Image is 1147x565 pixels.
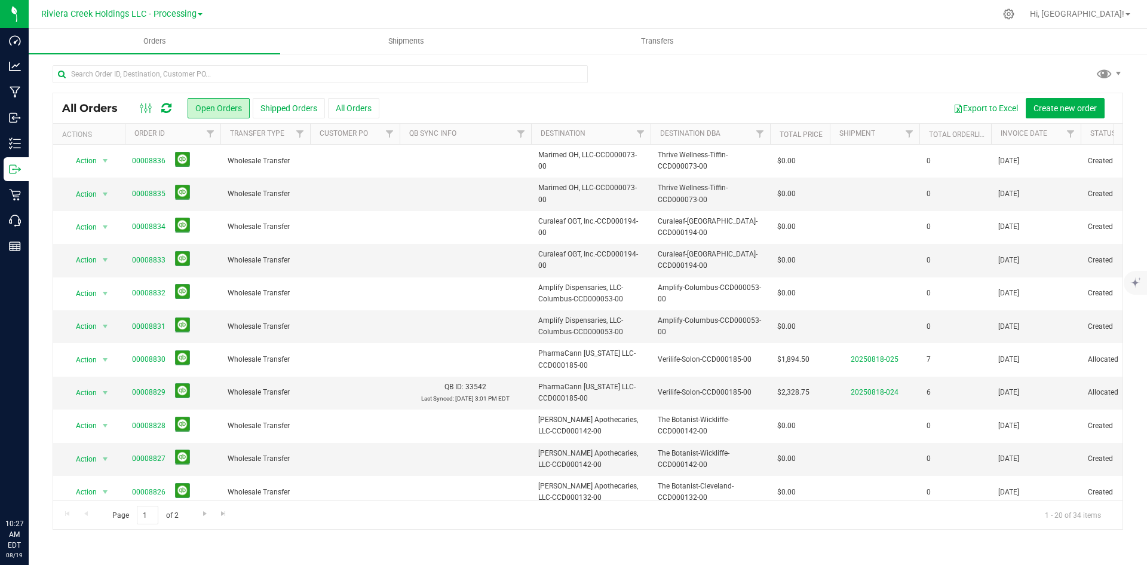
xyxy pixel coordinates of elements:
span: The Botanist-Cleveland-CCD000132-00 [658,481,763,503]
a: Invoice Date [1001,129,1047,138]
iframe: Resource center [12,469,48,505]
a: Filter [1061,124,1081,144]
span: $1,894.50 [777,354,809,365]
span: 0 [927,453,931,465]
span: Action [65,252,97,268]
input: Search Order ID, Destination, Customer PO... [53,65,588,83]
span: [DATE] [998,387,1019,398]
inline-svg: Retail [9,189,21,201]
span: Action [65,152,97,169]
span: Marimed OH, LLC-CCD000073-00 [538,149,643,172]
span: 0 [927,420,931,432]
span: [PERSON_NAME] Apothecaries, LLC-CCD000142-00 [538,414,643,437]
span: [DATE] [998,221,1019,233]
a: Filter [511,124,531,144]
inline-svg: Analytics [9,60,21,72]
span: $0.00 [777,155,796,167]
span: [DATE] [998,188,1019,200]
a: Transfers [532,29,783,54]
a: Transfer Type [230,129,284,138]
span: Amplify Dispensaries, LLC-Columbus-CCD000053-00 [538,315,643,338]
span: select [98,451,113,468]
a: Filter [201,124,220,144]
span: Wholesale Transfer [228,387,303,398]
span: The Botanist-Wickliffe-CCD000142-00 [658,414,763,437]
span: Amplify-Columbus-CCD000053-00 [658,315,763,338]
span: $0.00 [777,321,796,332]
span: The Botanist-Wickliffe-CCD000142-00 [658,448,763,471]
a: QB Sync Info [409,129,456,138]
a: 00008829 [132,387,165,398]
span: 0 [927,188,931,200]
span: 0 [927,221,931,233]
span: Wholesale Transfer [228,155,303,167]
span: Amplify Dispensaries, LLC-Columbus-CCD000053-00 [538,282,643,305]
span: select [98,285,113,302]
span: select [98,318,113,335]
span: [DATE] [998,321,1019,332]
span: Create new order [1033,103,1097,113]
a: 00008834 [132,221,165,233]
a: Go to the last page [215,506,232,522]
span: [PERSON_NAME] Apothecaries, LLC-CCD000132-00 [538,481,643,503]
span: select [98,219,113,236]
div: Manage settings [1001,8,1016,20]
span: select [98,484,113,500]
span: Curaleaf OGT, Inc.-CCD000194-00 [538,249,643,271]
a: 00008831 [132,321,165,332]
span: Action [65,318,97,335]
span: Wholesale Transfer [228,354,303,365]
inline-svg: Inbound [9,112,21,124]
span: select [98,186,113,203]
span: [DATE] [998,420,1019,432]
span: 1 - 20 of 34 items [1035,506,1111,524]
span: Marimed OH, LLC-CCD000073-00 [538,182,643,205]
span: 6 [927,387,931,398]
inline-svg: Call Center [9,215,21,227]
a: 20250818-024 [851,388,898,396]
span: 0 [927,288,931,299]
span: $0.00 [777,221,796,233]
span: Wholesale Transfer [228,255,303,266]
span: Action [65,484,97,500]
a: 20250818-025 [851,355,898,364]
span: Action [65,219,97,236]
a: Filter [750,124,770,144]
span: 0 [927,487,931,498]
inline-svg: Inventory [9,138,21,149]
span: Action [65,384,97,401]
span: Riviera Creek Holdings LLC - Processing [41,9,197,19]
span: select [98,152,113,169]
span: select [98,352,113,368]
span: 0 [927,321,931,332]
span: Curaleaf-[GEOGRAPHIC_DATA]-CCD000194-00 [658,216,763,239]
inline-svg: Outbound [9,163,21,175]
span: Wholesale Transfer [228,420,303,432]
span: Action [65,186,97,203]
span: [DATE] [998,453,1019,465]
span: [DATE] 3:01 PM EDT [455,395,510,402]
a: 00008827 [132,453,165,465]
span: Wholesale Transfer [228,321,303,332]
span: $0.00 [777,288,796,299]
span: Action [65,417,97,434]
span: [DATE] [998,255,1019,266]
a: Go to the next page [196,506,213,522]
span: $0.00 [777,420,796,432]
button: Export to Excel [946,98,1026,118]
inline-svg: Dashboard [9,35,21,47]
a: 00008835 [132,188,165,200]
span: Transfers [625,36,690,47]
a: Filter [631,124,651,144]
p: 10:27 AM EDT [5,518,23,551]
span: $0.00 [777,453,796,465]
span: Thrive Wellness-Tiffin-CCD000073-00 [658,182,763,205]
span: [DATE] [998,288,1019,299]
span: Last Synced: [421,395,454,402]
span: Action [65,451,97,468]
span: [DATE] [998,354,1019,365]
button: All Orders [328,98,379,118]
span: Shipments [372,36,440,47]
button: Open Orders [188,98,250,118]
span: All Orders [62,102,130,115]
